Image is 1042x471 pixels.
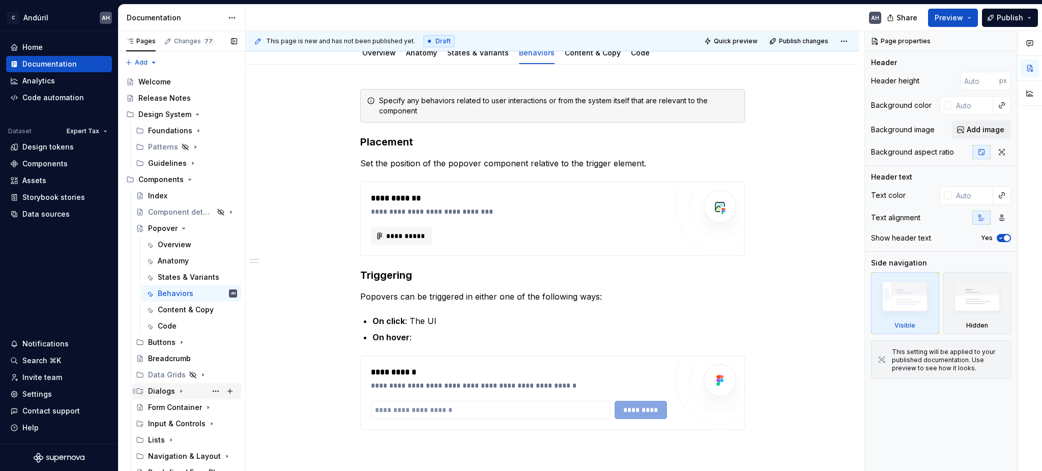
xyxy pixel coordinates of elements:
[882,9,924,27] button: Share
[148,126,192,136] div: Foundations
[966,321,988,330] div: Hidden
[158,272,219,282] div: States & Variants
[871,76,919,86] div: Header height
[871,57,897,68] div: Header
[141,253,241,269] a: Anatomy
[967,125,1004,135] span: Add image
[627,42,654,63] div: Code
[141,237,241,253] a: Overview
[22,59,77,69] div: Documentation
[141,302,241,318] a: Content & Copy
[6,403,112,419] button: Contact support
[148,386,175,396] div: Dialogs
[631,48,650,57] a: Code
[379,96,738,116] div: Specify any behaviors related to user interactions or from the system itself that are relevant to...
[779,37,828,45] span: Publish changes
[981,234,993,242] label: Yes
[6,139,112,155] a: Design tokens
[132,399,241,416] a: Form Container
[148,142,178,152] div: Patterns
[148,223,178,233] div: Popover
[132,416,241,432] div: Input & Controls
[158,240,191,250] div: Overview
[447,48,509,57] a: States & Variants
[132,123,241,139] div: Foundations
[141,318,241,334] a: Code
[34,453,84,463] svg: Supernova Logo
[894,321,915,330] div: Visible
[2,7,116,28] button: CAndúrilAH
[871,258,927,268] div: Side navigation
[135,58,148,67] span: Add
[138,109,191,120] div: Design System
[126,37,156,45] div: Pages
[372,331,745,343] p: :
[22,42,43,52] div: Home
[436,37,451,45] span: Draft
[62,124,112,138] button: Expert Tax
[7,12,19,24] div: C
[6,352,112,369] button: Search ⌘K
[6,90,112,106] a: Code automation
[122,106,241,123] div: Design System
[158,305,214,315] div: Content & Copy
[871,147,954,157] div: Background aspect ratio
[358,42,400,63] div: Overview
[372,316,405,326] strong: On click
[360,157,745,169] p: Set the position of the popover component relative to the trigger element.
[23,13,48,23] div: Andúril
[999,77,1007,85] p: px
[928,9,978,27] button: Preview
[565,48,621,57] a: Content & Copy
[148,419,206,429] div: Input & Controls
[132,334,241,350] div: Buttons
[148,354,191,364] div: Breadcrumb
[22,159,68,169] div: Components
[515,42,559,63] div: Behaviors
[871,100,932,110] div: Background color
[122,55,160,70] button: Add
[203,37,214,45] span: 77
[6,369,112,386] a: Invite team
[701,34,762,48] button: Quick preview
[952,186,993,204] input: Auto
[132,155,241,171] div: Guidelines
[22,356,61,366] div: Search ⌘K
[362,48,396,57] a: Overview
[148,402,202,413] div: Form Container
[406,48,437,57] a: Anatomy
[997,13,1023,23] span: Publish
[935,13,963,23] span: Preview
[360,268,745,282] h3: Triggering
[372,332,410,342] strong: On hover
[6,172,112,189] a: Assets
[122,74,241,90] a: Welcome
[22,406,80,416] div: Contact support
[22,192,85,202] div: Storybook stories
[6,189,112,205] a: Storybook stories
[127,13,223,23] div: Documentation
[132,204,241,220] a: Component detail template
[952,96,993,114] input: Auto
[714,37,758,45] span: Quick preview
[231,288,236,299] div: AH
[943,272,1011,334] div: Hidden
[372,315,745,327] p: : The UI
[871,14,879,22] div: AH
[132,383,241,399] div: Dialogs
[148,207,214,217] div: Component detail template
[148,337,176,347] div: Buttons
[67,127,99,135] span: Expert Tax
[6,39,112,55] a: Home
[6,336,112,352] button: Notifications
[158,288,193,299] div: Behaviors
[871,172,912,182] div: Header text
[6,73,112,89] a: Analytics
[871,125,935,135] div: Background image
[519,48,555,57] a: Behaviors
[871,233,931,243] div: Show header text
[132,220,241,237] a: Popover
[132,448,241,464] div: Navigation & Layout
[132,350,241,367] a: Breadcrumb
[22,93,84,103] div: Code automation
